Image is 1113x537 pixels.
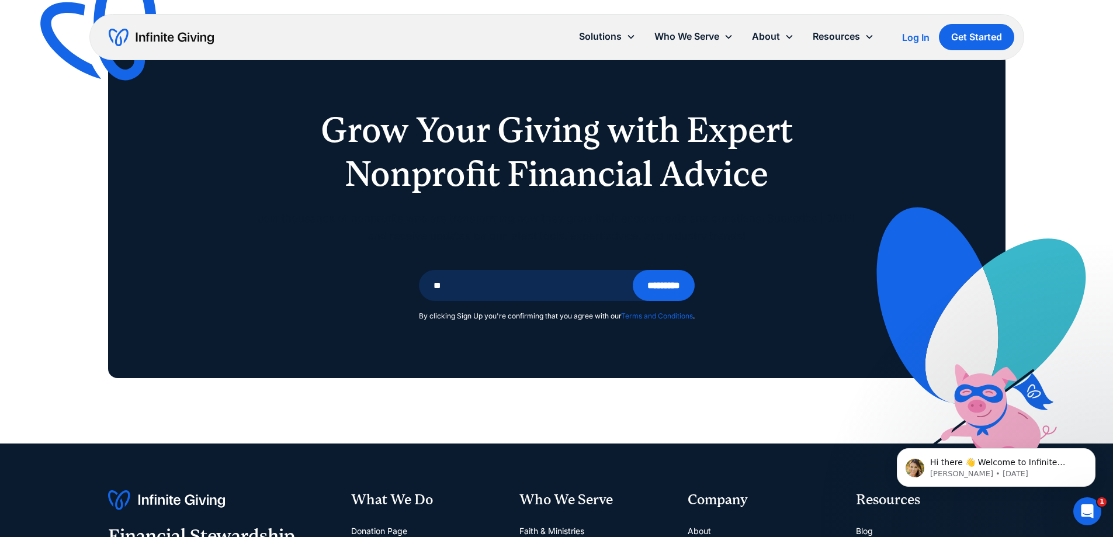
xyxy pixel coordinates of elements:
div: Solutions [570,24,645,49]
div: Resources [803,24,883,49]
div: About [752,29,780,44]
div: Solutions [579,29,622,44]
div: Resources [856,490,1005,510]
iframe: Intercom notifications message [879,424,1113,505]
div: Who We Serve [645,24,743,49]
a: home [109,28,214,47]
a: Log In [902,30,930,44]
h1: Grow Your Giving with Expert Nonprofit Financial Advice [258,108,856,196]
div: Log In [902,33,930,42]
div: What We Do [351,490,501,510]
div: About [743,24,803,49]
a: Terms and Conditions [621,311,693,320]
div: Resources [813,29,860,44]
p: Join thousands of nonprofits who are transforming how they grow their endowments and donations. S... [258,210,856,245]
span: 1 [1097,497,1107,507]
form: Email Form [419,270,695,323]
iframe: Intercom live chat [1073,497,1101,525]
div: Who We Serve [519,490,669,510]
div: Who We Serve [654,29,719,44]
div: By clicking Sign Up you're confirming that you agree with our . [419,310,695,322]
div: Company [688,490,837,510]
a: Get Started [939,24,1014,50]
